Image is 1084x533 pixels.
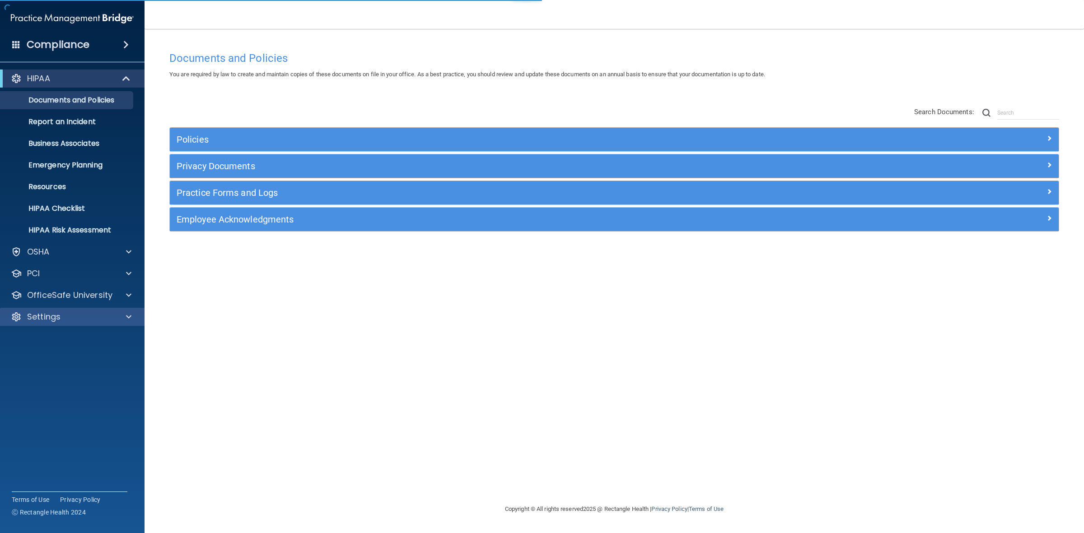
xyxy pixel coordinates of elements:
a: HIPAA [11,73,131,84]
input: Search [997,106,1059,120]
img: ic-search.3b580494.png [982,109,991,117]
p: Emergency Planning [6,161,129,170]
p: Report an Incident [6,117,129,126]
a: OSHA [11,246,131,257]
p: Settings [27,311,61,322]
h5: Employee Acknowledgments [177,214,830,224]
p: OSHA [27,246,50,257]
p: Documents and Policies [6,96,129,105]
h5: Privacy Documents [177,161,830,171]
img: PMB logo [11,9,134,28]
a: Employee Acknowledgments [177,212,1052,227]
h4: Compliance [27,38,89,51]
p: HIPAA Checklist [6,204,129,213]
p: PCI [27,268,40,279]
div: Copyright © All rights reserved 2025 @ Rectangle Health | | [449,495,779,524]
iframe: Drift Widget Chat Controller [928,470,1073,505]
span: You are required by law to create and maintain copies of these documents on file in your office. ... [169,71,765,78]
p: HIPAA [27,73,50,84]
h5: Policies [177,134,830,144]
a: Policies [177,132,1052,147]
p: Resources [6,182,129,191]
p: Business Associates [6,139,129,148]
a: Privacy Documents [177,159,1052,173]
a: Privacy Policy [60,495,101,504]
a: PCI [11,268,131,279]
a: Privacy Policy [651,505,687,512]
span: Search Documents: [914,108,974,116]
h4: Documents and Policies [169,52,1059,64]
a: Settings [11,311,131,322]
a: OfficeSafe University [11,290,131,301]
a: Practice Forms and Logs [177,185,1052,200]
span: Ⓒ Rectangle Health 2024 [12,508,86,517]
p: OfficeSafe University [27,290,112,301]
p: HIPAA Risk Assessment [6,226,129,235]
a: Terms of Use [12,495,49,504]
h5: Practice Forms and Logs [177,188,830,198]
a: Terms of Use [689,505,724,512]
